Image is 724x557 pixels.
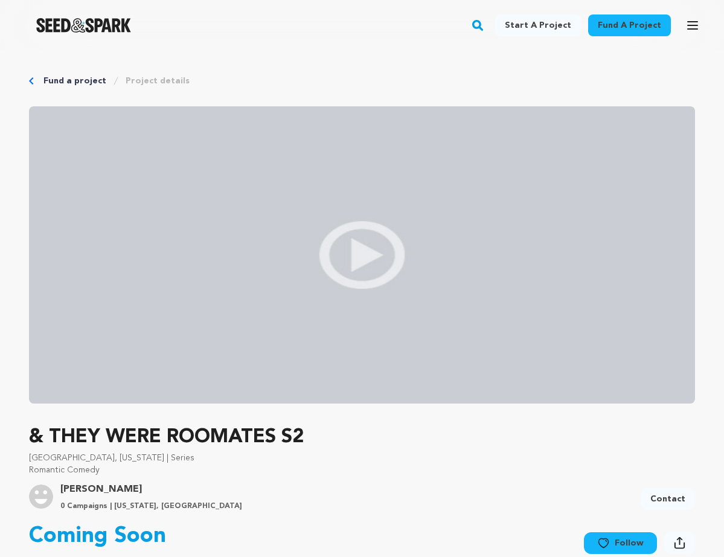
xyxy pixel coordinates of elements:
img: video_placeholder.jpg [29,106,695,404]
a: Seed&Spark Homepage [36,18,131,33]
p: Romantic Comedy [29,464,695,476]
div: Breadcrumb [29,75,695,87]
p: 0 Campaigns | [US_STATE], [GEOGRAPHIC_DATA] [60,501,242,511]
button: Follow [584,532,657,554]
p: Coming Soon [29,524,166,549]
p: [GEOGRAPHIC_DATA], [US_STATE] | Series [29,452,695,464]
a: Fund a project [588,14,671,36]
a: Project details [126,75,190,87]
a: Contact [641,488,695,510]
img: user.png [29,485,53,509]
a: Goto Alejandra Quiroz profile [60,482,242,497]
a: Start a project [495,14,581,36]
img: Seed&Spark Logo Dark Mode [36,18,131,33]
p: & THEY WERE ROOMATES S2 [29,423,695,452]
a: Fund a project [43,75,106,87]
